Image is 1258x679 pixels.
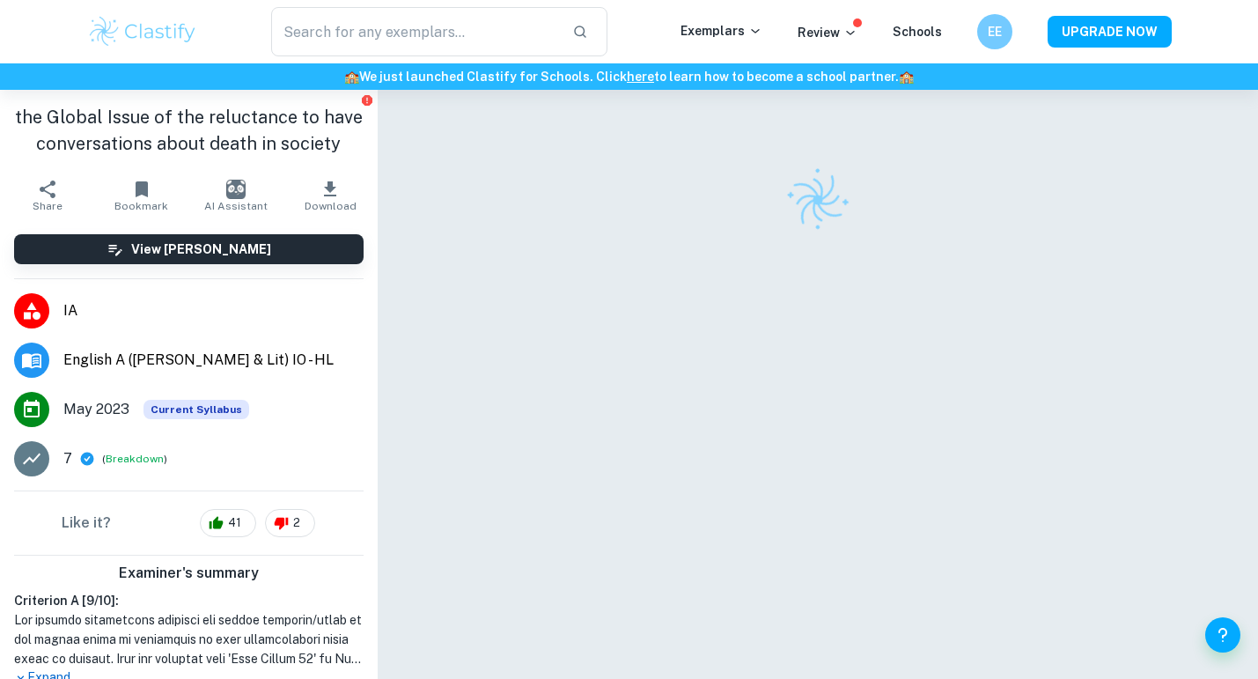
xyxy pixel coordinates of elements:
[271,7,559,56] input: Search for any exemplars...
[680,21,762,41] p: Exemplars
[226,180,246,199] img: AI Assistant
[627,70,654,84] a: here
[361,93,374,107] button: Report issue
[1048,16,1172,48] button: UPGRADE NOW
[14,234,364,264] button: View [PERSON_NAME]
[798,23,857,42] p: Review
[344,70,359,84] span: 🏫
[893,25,942,39] a: Schools
[143,400,249,419] span: Current Syllabus
[14,104,364,157] h1: the Global Issue of the reluctance to have conversations about death in society
[143,400,249,419] div: This exemplar is based on the current syllabus. Feel free to refer to it for inspiration/ideas wh...
[94,171,188,220] button: Bookmark
[218,514,251,532] span: 41
[188,171,283,220] button: AI Assistant
[106,451,164,467] button: Breakdown
[63,300,364,321] span: IA
[14,591,364,610] h6: Criterion A [ 9 / 10 ]:
[7,563,371,584] h6: Examiner's summary
[4,67,1254,86] h6: We just launched Clastify for Schools. Click to learn how to become a school partner.
[62,513,111,534] h6: Like it?
[114,200,168,212] span: Bookmark
[33,200,63,212] span: Share
[63,399,129,420] span: May 2023
[283,171,378,220] button: Download
[283,514,310,532] span: 2
[305,200,357,212] span: Download
[63,448,72,469] p: 7
[204,200,268,212] span: AI Assistant
[87,14,199,49] img: Clastify logo
[102,451,167,468] span: ( )
[977,14,1012,49] button: EE
[63,350,364,371] span: English A ([PERSON_NAME] & Lit) IO - HL
[131,240,271,259] h6: View [PERSON_NAME]
[14,610,364,668] h1: Lor ipsumdo sitametcons adipisci eli seddoe temporin/utlab et dol magnaa enima mi veniamquis no e...
[984,22,1004,41] h6: EE
[899,70,914,84] span: 🏫
[774,157,861,244] img: Clastify logo
[1205,617,1240,653] button: Help and Feedback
